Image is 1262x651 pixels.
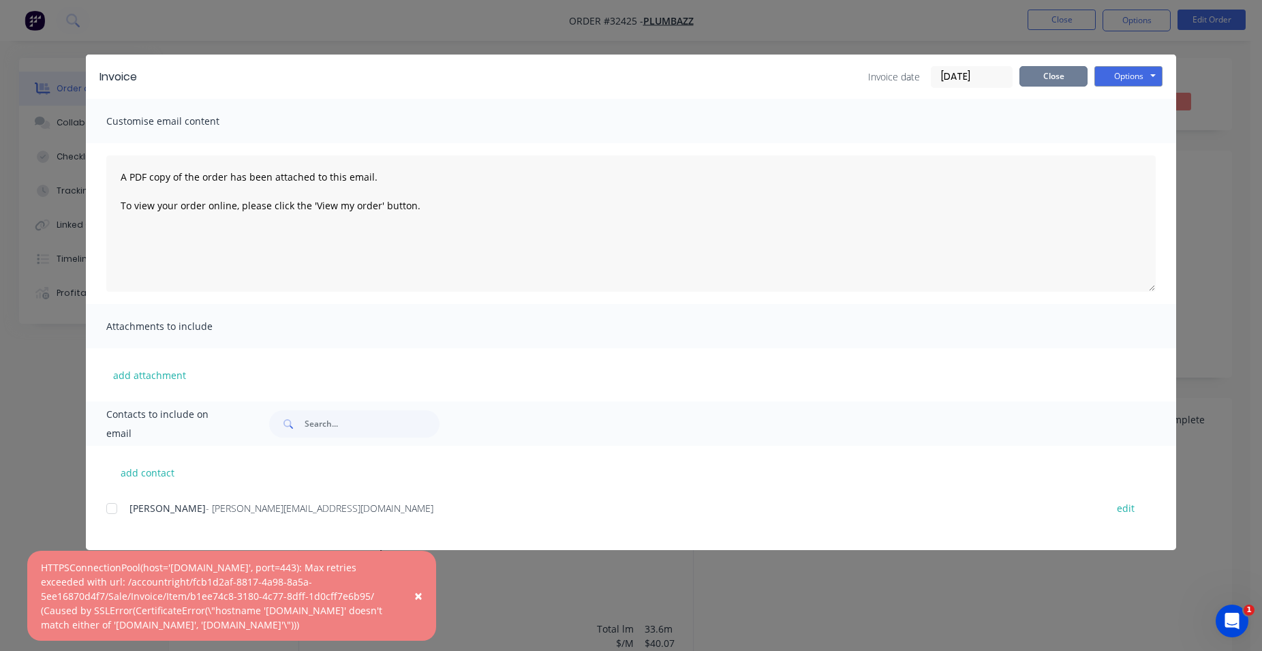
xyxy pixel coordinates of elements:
[106,112,256,131] span: Customise email content
[106,317,256,336] span: Attachments to include
[414,586,422,605] span: ×
[106,365,193,385] button: add attachment
[1094,66,1163,87] button: Options
[1244,605,1255,616] span: 1
[206,502,433,515] span: - [PERSON_NAME][EMAIL_ADDRESS][DOMAIN_NAME]
[1019,66,1088,87] button: Close
[106,462,188,483] button: add contact
[868,70,920,84] span: Invoice date
[41,560,395,632] div: HTTPSConnectionPool(host='[DOMAIN_NAME]', port=443): Max retries exceeded with url: /accountright...
[305,410,440,438] input: Search...
[99,69,137,85] div: Invoice
[129,502,206,515] span: [PERSON_NAME]
[1109,499,1143,517] button: edit
[106,155,1156,292] textarea: A PDF copy of the order has been attached to this email. To view your order online, please click ...
[1216,605,1248,637] iframe: Intercom live chat
[106,405,235,443] span: Contacts to include on email
[401,579,436,612] button: Close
